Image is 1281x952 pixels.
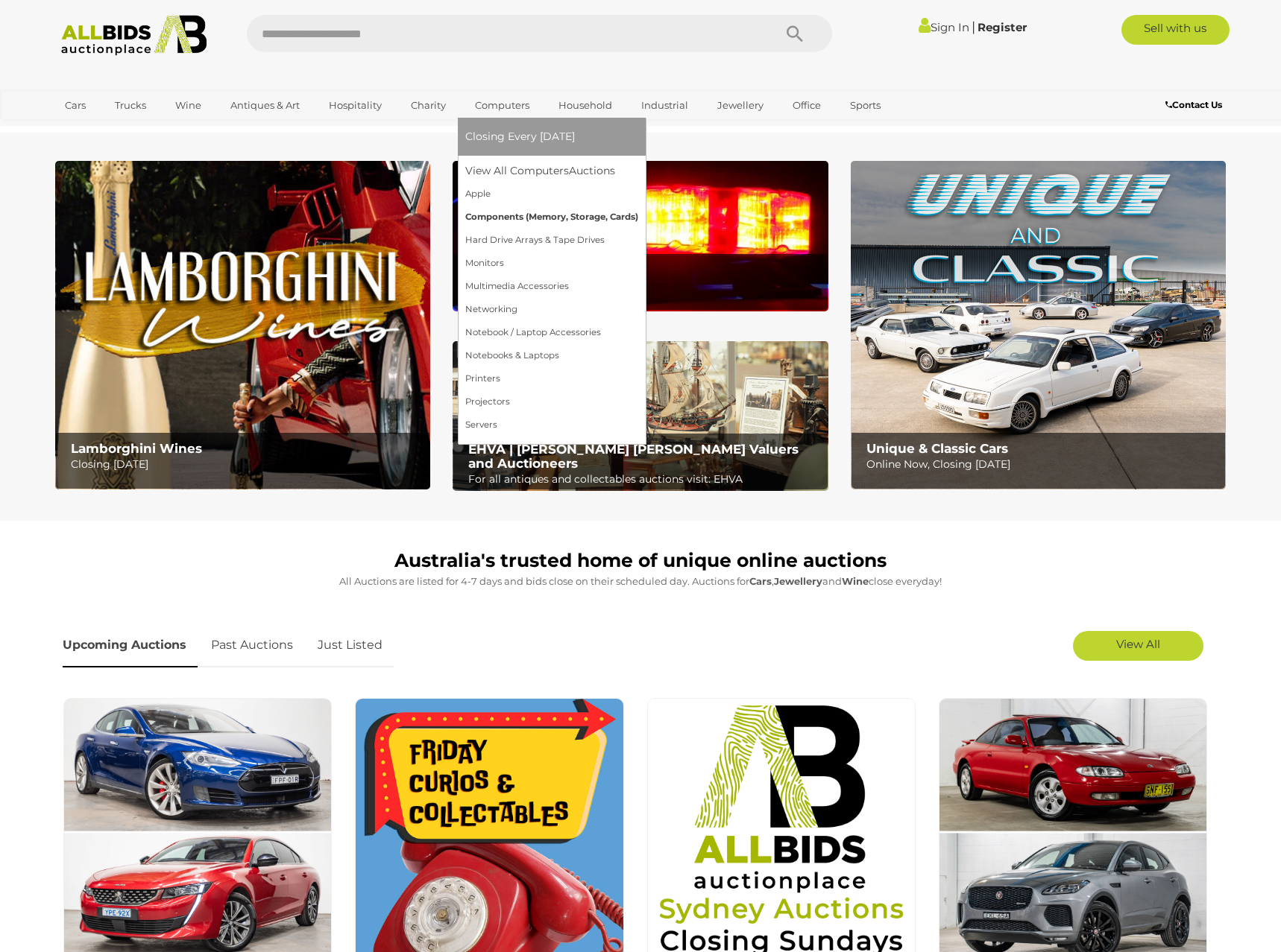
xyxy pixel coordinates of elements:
[55,161,430,489] a: Lamborghini Wines Lamborghini Wines Closing [DATE]
[919,20,969,34] a: Sign In
[840,93,890,118] a: Sports
[468,470,819,489] p: For all antiques and collectables auctions visit: EHVA
[708,93,773,118] a: Jewellery
[453,161,828,311] a: Police Recovered Goods Police Recovered Goods Closing [DATE]
[468,442,799,471] b: EHVA | [PERSON_NAME] [PERSON_NAME] Valuers and Auctioneers
[55,93,95,118] a: Cars
[453,341,828,492] a: EHVA | Evans Hastings Valuers and Auctioneers EHVA | [PERSON_NAME] [PERSON_NAME] Valuers and Auct...
[1165,97,1226,113] a: Contact Us
[783,93,831,118] a: Office
[63,623,198,667] a: Upcoming Auctions
[972,19,975,35] span: |
[105,93,156,118] a: Trucks
[851,161,1226,489] img: Unique & Classic Cars
[866,441,1008,456] b: Unique & Classic Cars
[306,623,394,667] a: Just Listed
[63,550,1218,571] h1: Australia's trusted home of unique online auctions
[632,93,698,118] a: Industrial
[55,118,180,142] a: [GEOGRAPHIC_DATA]
[1073,631,1203,661] a: View All
[978,20,1027,34] a: Register
[1165,99,1222,110] b: Contact Us
[842,575,869,587] strong: Wine
[71,455,422,474] p: Closing [DATE]
[758,15,832,52] button: Search
[63,573,1218,590] p: All Auctions are listed for 4-7 days and bids close on their scheduled day. Auctions for , and cl...
[71,441,202,456] b: Lamborghini Wines
[53,15,215,56] img: Allbids.com.au
[774,575,822,587] strong: Jewellery
[453,161,828,311] img: Police Recovered Goods
[55,161,430,489] img: Lamborghini Wines
[401,93,456,118] a: Charity
[221,93,309,118] a: Antiques & Art
[866,455,1218,474] p: Online Now, Closing [DATE]
[549,93,622,118] a: Household
[166,93,211,118] a: Wine
[465,93,539,118] a: Computers
[1116,637,1160,651] span: View All
[749,575,772,587] strong: Cars
[851,161,1226,489] a: Unique & Classic Cars Unique & Classic Cars Online Now, Closing [DATE]
[453,341,828,492] img: EHVA | Evans Hastings Valuers and Auctioneers
[319,93,391,118] a: Hospitality
[1121,15,1230,45] a: Sell with us
[200,623,304,667] a: Past Auctions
